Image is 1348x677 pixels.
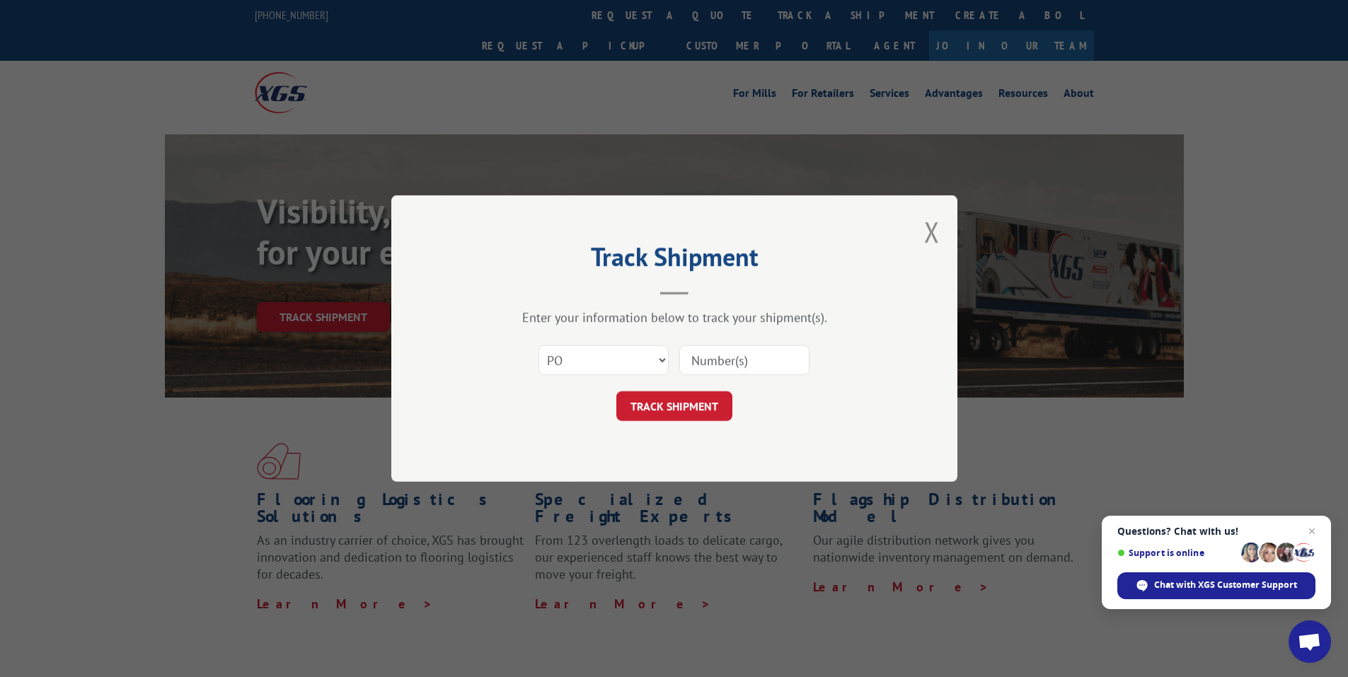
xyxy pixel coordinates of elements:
[462,309,887,325] div: Enter your information below to track your shipment(s).
[924,213,940,250] button: Close modal
[1289,620,1331,663] a: Open chat
[1117,572,1315,599] span: Chat with XGS Customer Support
[679,345,810,375] input: Number(s)
[616,391,732,421] button: TRACK SHIPMENT
[1117,548,1236,558] span: Support is online
[462,247,887,274] h2: Track Shipment
[1154,579,1297,591] span: Chat with XGS Customer Support
[1117,526,1315,537] span: Questions? Chat with us!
